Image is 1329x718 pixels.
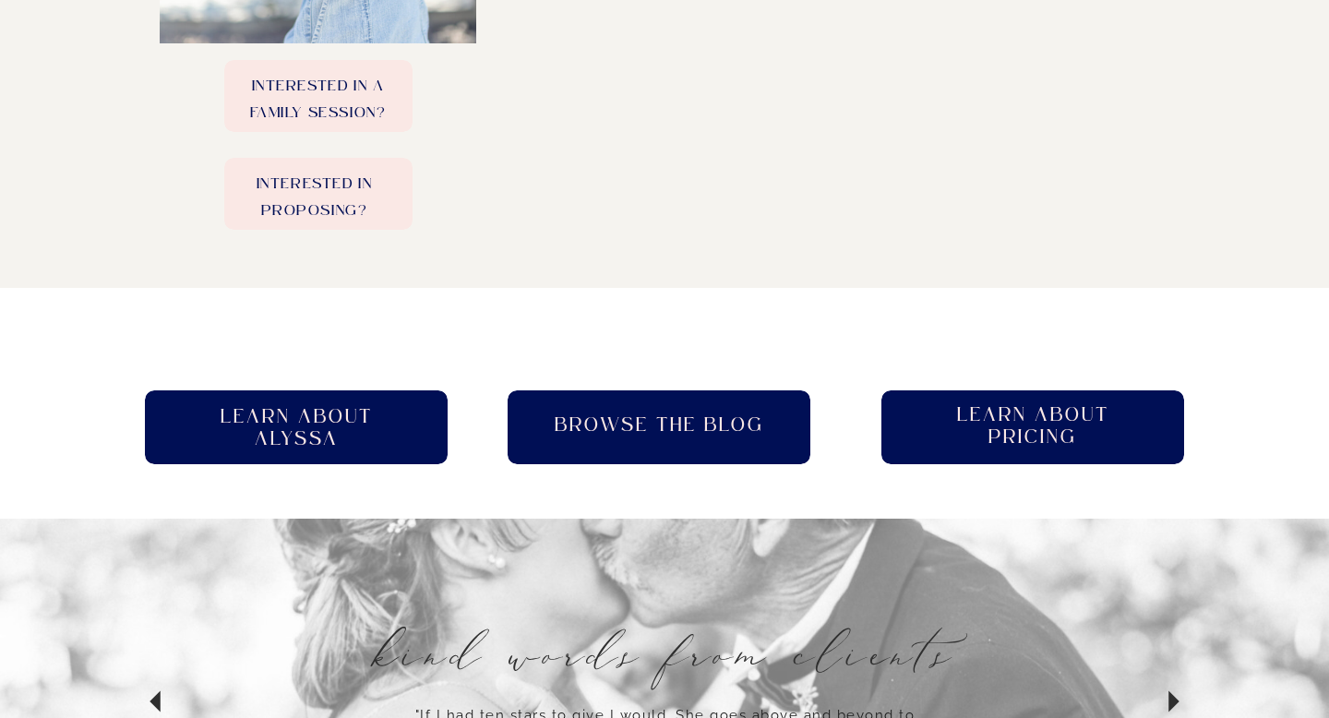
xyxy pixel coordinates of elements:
[940,404,1126,451] a: Learn About pricing
[224,73,412,118] a: Interested in a family session?
[205,406,388,449] a: Learn About Alyssa
[375,616,955,718] h3: Kind Words from Clients
[221,171,408,216] a: Interested in Proposing?
[533,414,785,437] a: Browse the blog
